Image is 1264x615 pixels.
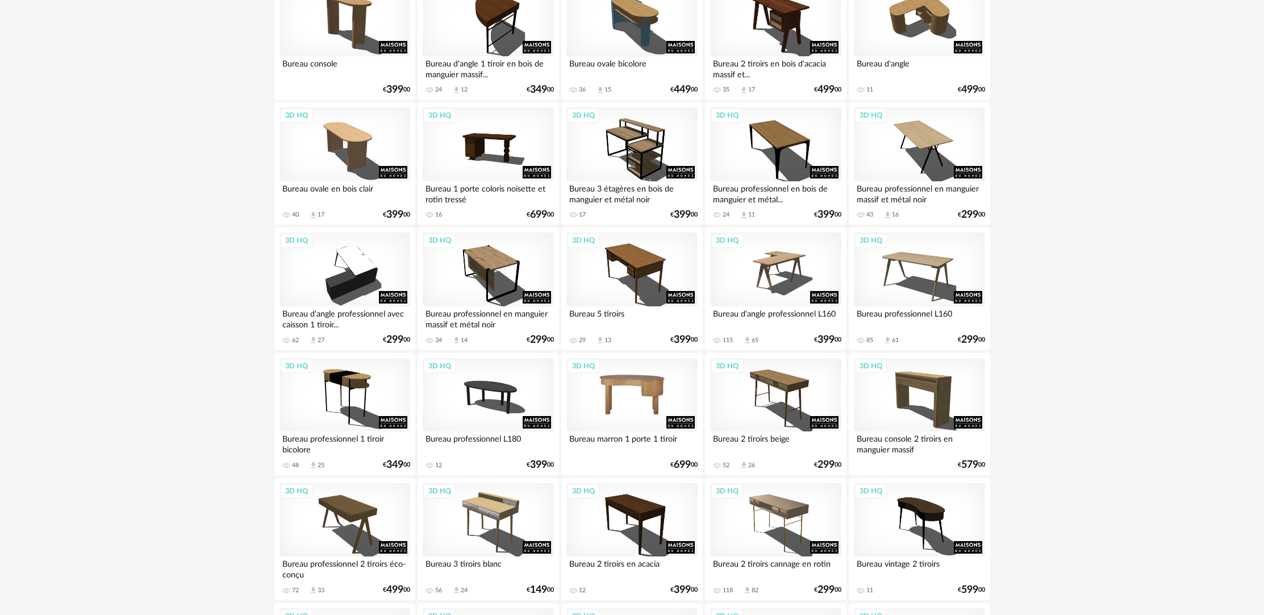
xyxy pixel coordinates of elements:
div: Bureau 3 étagères en bois de manguier et métal noir [566,181,697,204]
div: 3D HQ [423,108,456,123]
div: 3D HQ [711,108,744,123]
div: 29 [579,336,586,344]
div: 3D HQ [280,484,313,498]
span: 299 [386,336,403,344]
div: 3D HQ [423,484,456,498]
a: 3D HQ Bureau console 2 tiroirs en manguier massif €57900 [849,353,990,476]
a: 3D HQ Bureau professionnel en manguier massif et métal noir 34 Download icon 14 €29900 [418,227,558,350]
div: € 00 [527,211,554,219]
a: 3D HQ Bureau 2 tiroirs beige 52 Download icon 26 €29900 [705,353,846,476]
div: Bureau 2 tiroirs en acacia [566,556,697,579]
a: 3D HQ Bureau professionnel 1 tiroir bicolore 48 Download icon 25 €34900 [274,353,415,476]
div: 3D HQ [711,484,744,498]
div: 3D HQ [567,484,600,498]
span: 599 [961,586,978,594]
span: 399 [817,336,835,344]
a: 3D HQ Bureau professionnel en manguier massif et métal noir 43 Download icon 16 €29900 [849,102,990,225]
span: Download icon [596,86,604,94]
div: Bureau 1 porte coloris noisette et rotin tressé [423,181,553,204]
div: 3D HQ [280,108,313,123]
div: Bureau professionnel L180 [423,431,553,454]
a: 3D HQ Bureau marron 1 porte 1 tiroir €69900 [561,353,702,476]
div: € 00 [670,586,698,594]
span: 299 [817,586,835,594]
div: 118 [723,587,733,595]
a: 3D HQ Bureau professionnel en bois de manguier et métal... 24 Download icon 11 €39900 [705,102,846,225]
div: Bureau 2 tiroirs beige [710,431,841,454]
div: 11 [866,587,873,595]
a: 3D HQ Bureau 2 tiroirs en acacia 12 €39900 [561,478,702,601]
span: 699 [674,461,691,469]
div: 3D HQ [854,484,887,498]
div: 13 [604,336,611,344]
div: 17 [579,211,586,219]
div: € 00 [958,86,985,94]
div: 3D HQ [423,359,456,373]
span: Download icon [309,586,318,595]
div: Bureau professionnel en manguier massif et métal noir [423,306,553,329]
span: 449 [674,86,691,94]
span: 499 [961,86,978,94]
div: € 00 [958,461,985,469]
div: Bureau professionnel L160 [854,306,984,329]
span: Download icon [883,211,892,219]
div: 26 [748,462,755,469]
div: Bureau 2 tiroirs cannage en rotin [710,556,841,579]
span: 349 [530,86,547,94]
div: € 00 [814,461,841,469]
span: Download icon [740,86,748,94]
div: Bureau 2 tiroirs en bois d'acacia massif et... [710,56,841,79]
div: € 00 [670,336,698,344]
div: Bureau console 2 tiroirs en manguier massif [854,431,984,454]
div: Bureau 3 tiroirs blanc [423,556,553,579]
a: 3D HQ Bureau 3 tiroirs blanc 56 Download icon 24 €14900 [418,478,558,601]
span: Download icon [740,211,748,219]
div: 65 [752,336,758,344]
div: 25 [318,462,324,469]
div: 36 [579,86,586,94]
div: 43 [866,211,873,219]
div: 3D HQ [280,359,313,373]
div: Bureau console [280,56,410,79]
div: 24 [723,211,729,219]
div: 17 [748,86,755,94]
a: 3D HQ Bureau 3 étagères en bois de manguier et métal noir 17 €39900 [561,102,702,225]
a: 3D HQ Bureau 2 tiroirs cannage en rotin 118 Download icon 82 €29900 [705,478,846,601]
div: 12 [435,462,442,469]
div: Bureau professionnel 1 tiroir bicolore [280,431,410,454]
div: € 00 [814,586,841,594]
div: Bureau vintage 2 tiroirs [854,556,984,579]
span: Download icon [743,336,752,344]
div: 56 [435,587,442,595]
span: Download icon [309,211,318,219]
span: Download icon [452,336,461,344]
span: 399 [817,211,835,219]
div: 72 [292,587,299,595]
div: € 00 [527,586,554,594]
a: 3D HQ Bureau 5 tiroirs 29 Download icon 13 €39900 [561,227,702,350]
span: 499 [817,86,835,94]
div: 62 [292,336,299,344]
div: 17 [318,211,324,219]
span: 299 [961,336,978,344]
div: € 00 [527,461,554,469]
div: € 00 [527,86,554,94]
div: 3D HQ [711,359,744,373]
div: € 00 [958,336,985,344]
span: 699 [530,211,547,219]
div: Bureau professionnel en bois de manguier et métal... [710,181,841,204]
div: 24 [461,587,468,595]
div: 3D HQ [854,359,887,373]
a: 3D HQ Bureau professionnel L160 85 Download icon 61 €29900 [849,227,990,350]
span: 149 [530,586,547,594]
div: 85 [866,336,873,344]
div: 12 [461,86,468,94]
div: € 00 [383,86,410,94]
div: € 00 [670,461,698,469]
span: Download icon [452,586,461,595]
div: Bureau marron 1 porte 1 tiroir [566,431,697,454]
span: 349 [386,461,403,469]
div: 11 [866,86,873,94]
div: 11 [748,211,755,219]
div: 3D HQ [711,233,744,248]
